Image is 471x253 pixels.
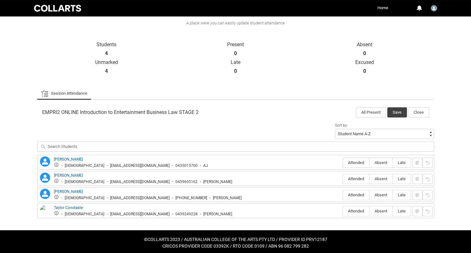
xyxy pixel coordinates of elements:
img: Taylor Constable [40,205,50,219]
button: User Profile Cameron.Lam [429,3,439,13]
span: Late [393,176,411,181]
button: Save [387,107,407,117]
div: AJ [203,163,208,168]
button: Close [408,107,429,117]
span: Absent [370,176,392,181]
span: Attended [343,160,369,165]
div: [EMAIL_ADDRESS][DOMAIN_NAME] [110,163,170,168]
div: 0439249228 [175,212,198,217]
span: Absent [370,193,392,197]
div: [PERSON_NAME] [213,196,242,200]
p: Late [171,59,300,66]
button: Reset [422,174,433,184]
div: [DEMOGRAPHIC_DATA] [65,212,104,217]
a: [PERSON_NAME] [54,173,83,178]
div: [DEMOGRAPHIC_DATA] [65,180,104,184]
a: [PERSON_NAME] [54,189,83,194]
span: Absent [370,160,392,165]
lightning-icon: Evangelia Hondros [40,189,50,199]
strong: 0 [234,50,237,57]
lightning-icon: Amoya Quigley [40,173,50,183]
span: Late [393,193,411,197]
a: Taylor Constable [54,206,83,210]
strong: 0 [234,68,237,74]
p: Students [42,41,171,48]
span: Late [393,209,411,213]
p: Absent [300,41,429,48]
div: [EMAIL_ADDRESS][DOMAIN_NAME] [110,180,170,184]
p: Present [171,41,300,48]
div: [DEMOGRAPHIC_DATA] [65,196,104,200]
div: [EMAIL_ADDRESS][DOMAIN_NAME] [110,212,170,217]
span: Attended [343,209,369,213]
span: Late [393,160,411,165]
span: Absent [370,209,392,213]
button: All Present [356,107,386,117]
span: Sort by: [335,123,348,128]
strong: 0 [363,50,366,57]
div: 0459605162 [175,180,198,184]
button: Reset [422,158,433,168]
div: [EMAIL_ADDRESS][DOMAIN_NAME] [110,196,170,200]
button: Reset [422,206,433,216]
p: Unmarked [42,59,171,66]
strong: 4 [105,50,108,57]
lightning-icon: Ajak Majur [40,156,50,167]
span: EMPRI2 ONLINE Introduction to Entertainment Business Law STAGE 2 [42,109,199,116]
li: Session Attendance [37,87,91,100]
span: Attended [343,176,369,181]
img: Cameron.Lam [431,5,437,11]
input: Search Students [37,142,434,152]
span: Attended [343,193,369,197]
strong: 4 [105,68,108,74]
button: Reset [422,190,433,200]
div: A place were you can easily update student attendance [36,20,435,26]
strong: 0 [363,68,366,74]
a: Session Attendance [41,87,87,100]
div: 0435015700 [175,163,198,168]
a: Home [376,3,390,13]
div: [DEMOGRAPHIC_DATA] [65,163,104,168]
div: [PERSON_NAME] [203,212,232,217]
a: [PERSON_NAME] [54,157,83,161]
p: Excused [300,59,429,66]
div: [PHONE_NUMBER] [175,196,207,200]
div: [PERSON_NAME] [203,180,232,184]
